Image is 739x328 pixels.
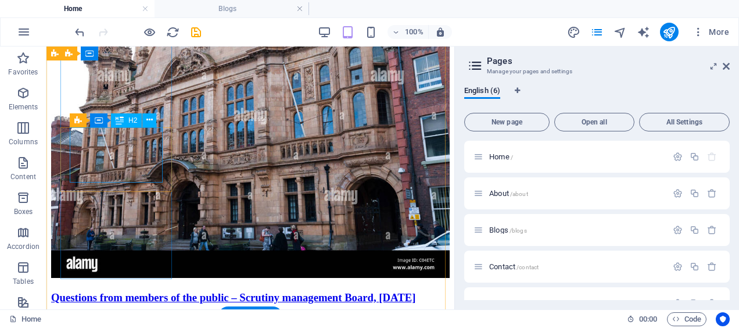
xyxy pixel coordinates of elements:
[469,119,544,126] span: New page
[510,227,527,234] span: /blogs
[516,264,539,270] span: /contact
[690,298,699,308] div: Duplicate
[128,117,137,124] span: H2
[166,25,180,39] button: reload
[673,152,683,162] div: Settings
[73,26,87,39] i: Undo: Delete elements (Ctrl+Z)
[510,191,528,197] span: /about
[9,102,38,112] p: Elements
[567,26,580,39] i: Design (Ctrl+Alt+Y)
[673,262,683,272] div: Settings
[166,26,180,39] i: Reload page
[707,152,717,162] div: The startpage cannot be deleted
[9,137,38,147] p: Columns
[73,25,87,39] button: undo
[688,23,734,41] button: More
[590,25,604,39] button: pages
[707,225,717,235] div: Remove
[486,190,667,197] div: About/about
[693,26,729,38] span: More
[486,263,667,270] div: Contact/contact
[8,67,38,77] p: Favorites
[660,23,679,41] button: publish
[644,119,724,126] span: All Settings
[614,25,627,39] button: navigator
[486,226,667,234] div: Blogs/blogs
[716,312,730,326] button: Usercentrics
[464,86,730,108] div: Language Tabs
[567,25,581,39] button: design
[489,189,528,198] span: About
[637,26,650,39] i: AI Writer
[464,113,550,131] button: New page
[673,298,683,308] div: Settings
[690,225,699,235] div: Duplicate
[690,188,699,198] div: Duplicate
[647,315,649,323] span: :
[10,172,36,181] p: Content
[218,306,283,326] div: + Add section
[489,152,513,161] span: Click to open page
[627,312,658,326] h6: Session time
[489,262,539,271] span: Click to open page
[639,113,730,131] button: All Settings
[554,113,634,131] button: Open all
[590,26,604,39] i: Pages (Ctrl+Alt+S)
[486,153,667,161] div: Home/
[559,119,629,126] span: Open all
[388,25,429,39] button: 100%
[189,25,203,39] button: save
[707,262,717,272] div: Remove
[487,66,706,77] h3: Manage your pages and settings
[690,152,699,162] div: Duplicate
[9,312,41,326] a: Click to cancel selection. Double-click to open Pages
[405,25,424,39] h6: 100%
[486,300,667,307] div: Donate
[7,242,40,251] p: Accordion
[489,226,527,234] span: Click to open page
[511,154,513,161] span: /
[667,312,706,326] button: Code
[637,25,651,39] button: text_generator
[614,26,627,39] i: Navigator
[155,2,309,15] h4: Blogs
[707,188,717,198] div: Remove
[13,277,34,286] p: Tables
[673,225,683,235] div: Settings
[487,56,730,66] h2: Pages
[464,84,500,100] span: English (6)
[690,262,699,272] div: Duplicate
[14,207,33,216] p: Boxes
[662,26,676,39] i: Publish
[672,312,701,326] span: Code
[673,188,683,198] div: Settings
[707,298,717,308] div: Remove
[189,26,203,39] i: Save (Ctrl+S)
[639,312,657,326] span: 00 00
